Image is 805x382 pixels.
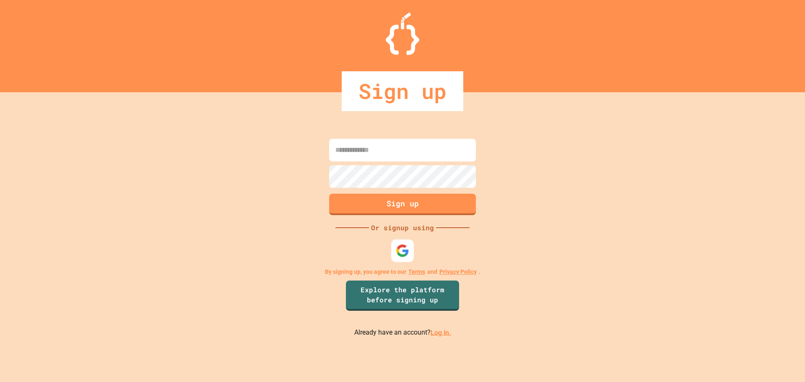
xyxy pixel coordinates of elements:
[431,328,451,336] a: Log in.
[346,281,459,311] a: Explore the platform before signing up
[329,194,476,215] button: Sign up
[439,268,477,276] a: Privacy Policy
[325,268,480,276] p: By signing up, you agree to our and .
[408,268,425,276] a: Terms
[386,13,419,55] img: Logo.svg
[342,71,463,111] div: Sign up
[369,223,436,233] div: Or signup using
[354,327,451,338] p: Already have an account?
[396,244,409,257] img: google-icon.svg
